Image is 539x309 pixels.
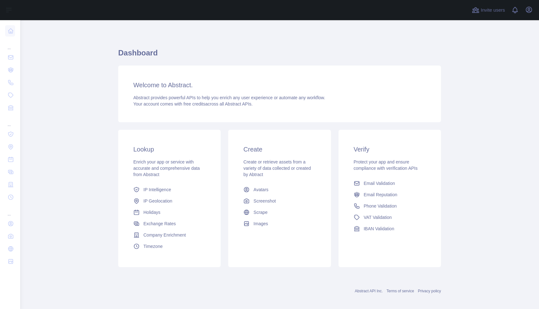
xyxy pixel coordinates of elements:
[143,220,176,227] span: Exchange Rates
[364,180,395,186] span: Email Validation
[471,5,506,15] button: Invite users
[5,38,15,50] div: ...
[253,186,268,193] span: Avatars
[133,145,206,154] h3: Lookup
[143,209,160,215] span: Holidays
[133,101,252,106] span: Your account comes with across all Abstract APIs.
[351,178,428,189] a: Email Validation
[354,145,426,154] h3: Verify
[183,101,205,106] span: free credits
[481,7,505,14] span: Invite users
[133,159,200,177] span: Enrich your app or service with accurate and comprehensive data from Abstract
[5,204,15,217] div: ...
[351,212,428,223] a: VAT Validation
[351,223,428,234] a: IBAN Validation
[243,159,311,177] span: Create or retrieve assets from a variety of data collected or created by Abtract
[131,218,208,229] a: Exchange Rates
[131,229,208,241] a: Company Enrichment
[355,289,383,293] a: Abstract API Inc.
[143,198,172,204] span: IP Geolocation
[364,226,394,232] span: IBAN Validation
[364,203,397,209] span: Phone Validation
[351,189,428,200] a: Email Reputation
[143,186,171,193] span: IP Intelligence
[253,209,267,215] span: Scrape
[241,207,318,218] a: Scrape
[354,159,418,171] span: Protect your app and ensure compliance with verification APIs
[351,200,428,212] a: Phone Validation
[5,115,15,127] div: ...
[241,195,318,207] a: Screenshot
[118,48,441,63] h1: Dashboard
[253,220,268,227] span: Images
[131,207,208,218] a: Holidays
[131,241,208,252] a: Timezone
[133,81,426,89] h3: Welcome to Abstract.
[133,95,325,100] span: Abstract provides powerful APIs to help you enrich any user experience or automate any workflow.
[243,145,316,154] h3: Create
[364,214,392,220] span: VAT Validation
[143,243,163,249] span: Timezone
[131,184,208,195] a: IP Intelligence
[143,232,186,238] span: Company Enrichment
[418,289,441,293] a: Privacy policy
[386,289,414,293] a: Terms of service
[253,198,276,204] span: Screenshot
[241,184,318,195] a: Avatars
[364,192,397,198] span: Email Reputation
[131,195,208,207] a: IP Geolocation
[241,218,318,229] a: Images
